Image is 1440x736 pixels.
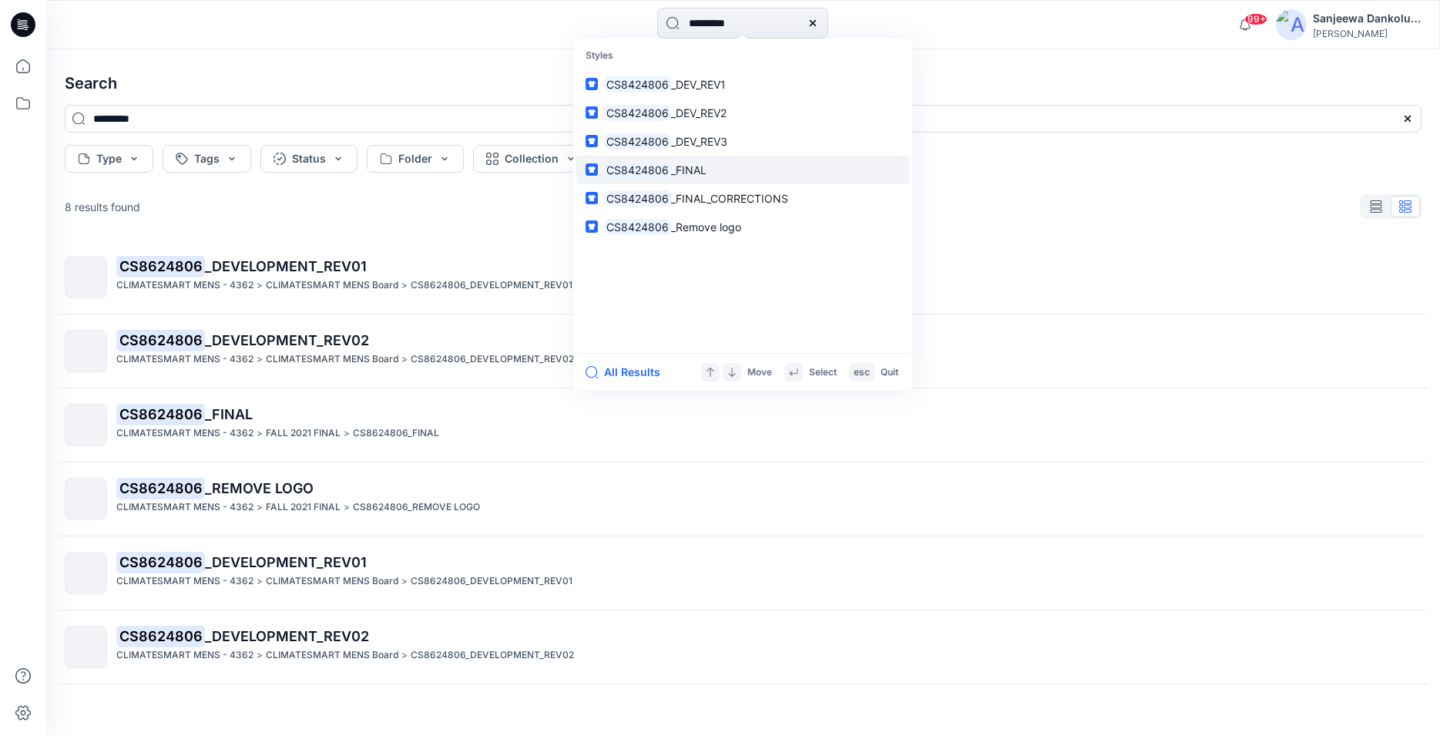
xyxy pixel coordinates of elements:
span: _DEVELOPMENT_REV02 [205,332,369,348]
div: [PERSON_NAME] [1313,28,1421,39]
a: CS8424806_FINAL [576,156,909,184]
button: Collection [473,145,590,173]
p: > [401,647,408,664]
p: Select [809,365,837,381]
button: Tags [163,145,251,173]
h4: Search [52,62,1434,105]
a: CS8624806_DEVELOPMENT_REV02CLIMATESMART MENS - 4362>CLIMATESMART MENS Board>CS8624806_DEVELOPMENT... [55,617,1431,677]
span: _REMOVE LOGO [205,480,314,496]
a: CS8624806_DEVELOPMENT_REV01CLIMATESMART MENS - 4362>CLIMATESMART MENS Board>CS8624806_DEVELOPMENT... [55,247,1431,308]
mark: CS8424806 [604,161,671,179]
button: Folder [367,145,464,173]
mark: CS8424806 [604,218,671,236]
p: > [257,425,263,442]
p: CLIMATESMART MENS - 4362 [116,277,253,294]
mark: CS8424806 [604,190,671,207]
p: > [257,351,263,368]
mark: CS8624806 [116,329,205,351]
a: CS8624806_DEVELOPMENT_REV02CLIMATESMART MENS - 4362>CLIMATESMART MENS Board>CS8624806_DEVELOPMENT... [55,321,1431,381]
a: CS8424806_DEV_REV1 [576,70,909,99]
button: All Results [586,363,670,381]
p: CS8624806_DEVELOPMENT_REV02 [411,647,574,664]
mark: CS8624806 [116,625,205,647]
span: _DEVELOPMENT_REV02 [205,628,369,644]
p: > [257,573,263,590]
mark: CS8624806 [116,551,205,573]
a: CS8424806_FINAL_CORRECTIONS [576,184,909,213]
p: > [344,425,350,442]
button: Type [65,145,153,173]
span: 99+ [1244,13,1267,25]
p: > [401,351,408,368]
span: _FINAL_CORRECTIONS [671,192,788,205]
p: CLIMATESMART MENS - 4362 [116,573,253,590]
button: Status [260,145,357,173]
p: FALL 2021 FINAL [266,425,341,442]
p: CLIMATESMART MENS - 4362 [116,647,253,664]
p: > [401,573,408,590]
a: CS8624806_FINALCLIMATESMART MENS - 4362>FALL 2021 FINAL>CS8624806_FINAL [55,395,1431,455]
span: _Remove logo [671,220,741,234]
span: _DEV_REV1 [671,78,726,91]
a: CS8424806_Remove logo [576,213,909,241]
mark: CS8424806 [604,133,671,150]
a: CS8624806_DEVELOPMENT_REV01CLIMATESMART MENS - 4362>CLIMATESMART MENS Board>CS8624806_DEVELOPMENT... [55,543,1431,603]
a: CS8624806_REMOVE LOGOCLIMATESMART MENS - 4362>FALL 2021 FINAL>CS8624806_REMOVE LOGO [55,469,1431,529]
p: CLIMATESMART MENS Board [266,351,398,368]
span: _DEVELOPMENT_REV01 [205,554,367,570]
a: CS8424806_DEV_REV2 [576,99,909,127]
p: Quit [881,365,898,381]
p: CLIMATESMART MENS Board [266,277,398,294]
div: Sanjeewa Dankoluwage [1313,9,1421,28]
p: > [257,499,263,516]
p: CS8624806_REMOVE LOGO [353,499,480,516]
img: avatar [1276,9,1307,40]
span: _DEV_REV3 [671,135,727,148]
mark: CS8424806 [604,76,671,93]
p: CS8624806_DEVELOPMENT_REV01 [411,277,572,294]
mark: CS8624806 [116,255,205,277]
p: CLIMATESMART MENS Board [266,573,398,590]
p: Styles [576,42,909,70]
p: CS8624806_DEVELOPMENT_REV02 [411,351,574,368]
p: > [257,277,263,294]
p: CS8624806_FINAL [353,425,439,442]
span: _FINAL [671,163,707,176]
p: > [344,499,350,516]
p: esc [854,365,870,381]
a: CS8424806_DEV_REV3 [576,127,909,156]
p: CLIMATESMART MENS - 4362 [116,499,253,516]
p: CS8624806_DEVELOPMENT_REV01 [411,573,572,590]
p: Move [747,365,772,381]
p: 8 results found [65,199,140,215]
span: _DEVELOPMENT_REV01 [205,258,367,274]
mark: CS8624806 [116,403,205,425]
p: > [401,277,408,294]
p: CLIMATESMART MENS - 4362 [116,425,253,442]
mark: CS8424806 [604,104,671,122]
mark: CS8624806 [116,477,205,499]
span: _DEV_REV2 [671,106,727,119]
span: _FINAL [205,406,253,422]
p: FALL 2021 FINAL [266,499,341,516]
p: > [257,647,263,664]
p: CLIMATESMART MENS Board [266,647,398,664]
p: CLIMATESMART MENS - 4362 [116,351,253,368]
